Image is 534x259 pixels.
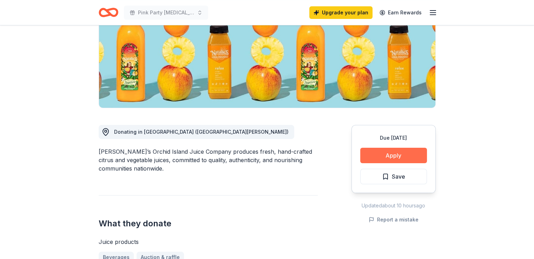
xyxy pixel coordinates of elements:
span: Save [392,172,405,181]
button: Pink Party [MEDICAL_DATA] Awareness [124,6,208,20]
a: Upgrade your plan [309,6,373,19]
button: Apply [360,148,427,163]
span: Pink Party [MEDICAL_DATA] Awareness [138,8,194,17]
div: Due [DATE] [360,134,427,142]
button: Save [360,169,427,184]
h2: What they donate [99,218,318,229]
div: Juice products [99,238,318,246]
a: Home [99,4,118,21]
span: Donating in [GEOGRAPHIC_DATA] ([GEOGRAPHIC_DATA][PERSON_NAME]) [114,129,289,135]
div: Updated about 10 hours ago [351,201,436,210]
div: [PERSON_NAME]’s Orchid Island Juice Company produces fresh, hand-crafted citrus and vegetable jui... [99,147,318,173]
a: Earn Rewards [375,6,426,19]
button: Report a mistake [369,215,418,224]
